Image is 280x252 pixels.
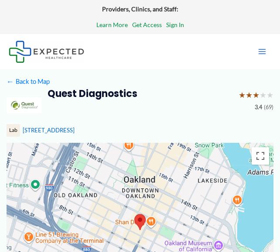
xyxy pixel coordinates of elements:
[253,88,260,103] span: ★
[48,88,232,100] h2: Quest Diagnostics
[255,102,262,113] span: 3.4
[7,78,14,86] span: ←
[246,88,253,103] span: ★
[23,127,75,134] a: [STREET_ADDRESS]
[96,19,128,31] a: Learn More
[239,88,246,103] span: ★
[7,76,50,87] a: ←Back to Map
[264,102,273,113] span: (69)
[132,19,162,31] a: Get Access
[253,42,271,61] button: Main menu toggle
[252,147,269,165] button: Toggle fullscreen view
[260,88,266,103] span: ★
[9,41,84,63] img: Expected Healthcare Logo - side, dark font, small
[7,124,20,136] div: Lab
[266,88,273,103] span: ★
[166,19,184,31] a: Sign In
[102,5,178,13] strong: Providers, Clinics, and Staff:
